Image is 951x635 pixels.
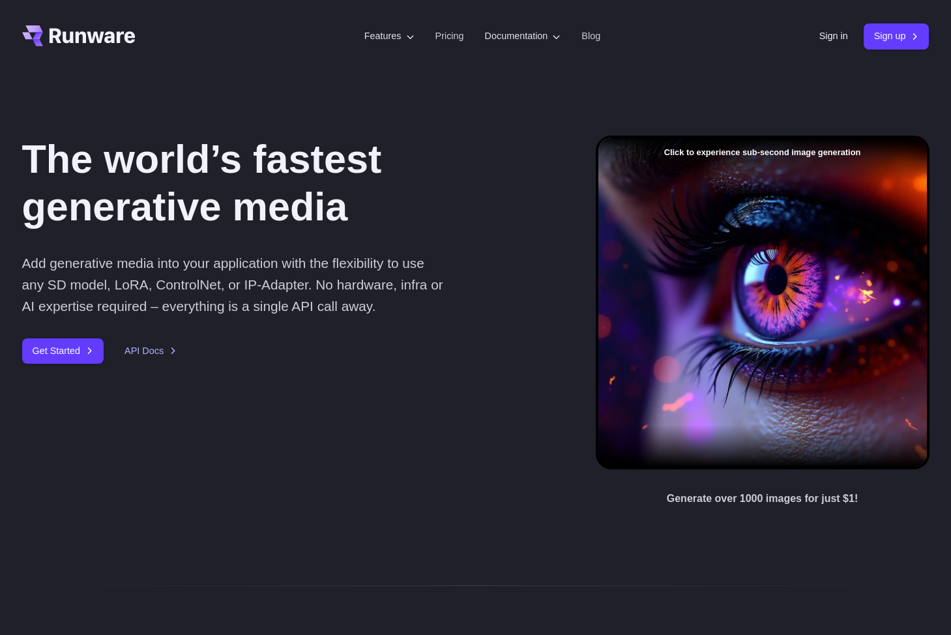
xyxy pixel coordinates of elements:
[22,136,554,231] h1: The world’s fastest generative media
[864,23,929,49] a: Sign up
[22,252,448,317] p: Add generative media into your application with the flexibility to use any SD model, LoRA, Contro...
[364,29,415,44] label: Features
[581,29,600,44] a: Blog
[485,29,561,44] label: Documentation
[22,338,104,364] a: Get Started
[667,490,858,507] p: Generate over 1000 images for just $1!
[124,344,177,359] a: API Docs
[22,25,136,46] a: Go to /
[819,29,848,44] a: Sign in
[435,29,464,44] a: Pricing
